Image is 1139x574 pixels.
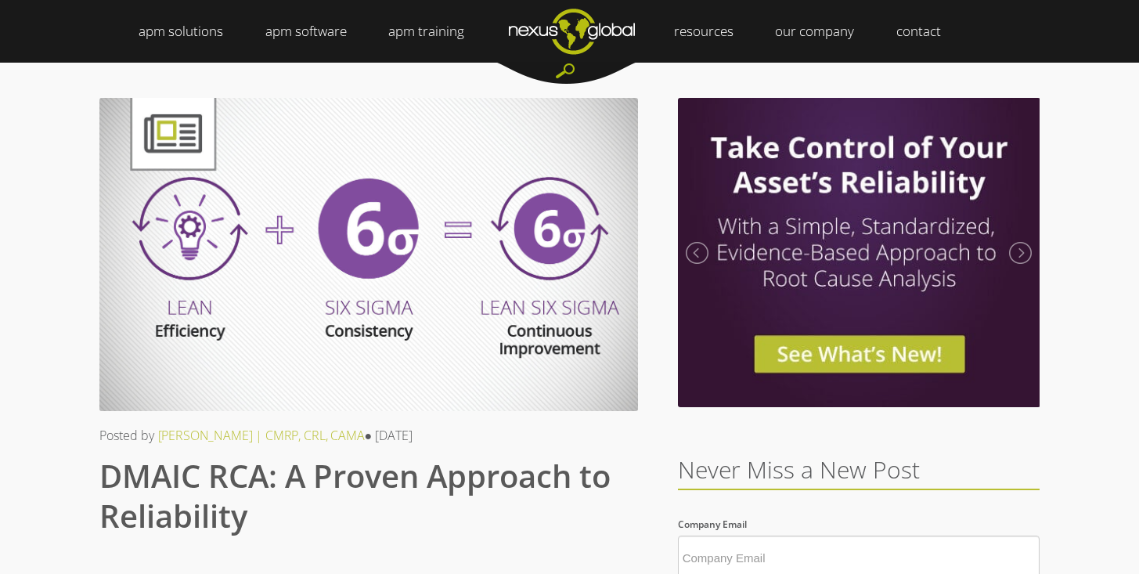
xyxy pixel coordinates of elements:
span: Posted by [99,427,154,444]
span: DMAIC RCA: A Proven Approach to Reliability [99,454,611,537]
span: Company Email [678,518,747,531]
img: Investigation Optimzier [678,98,1040,408]
span: ● [DATE] [365,427,413,444]
a: [PERSON_NAME] | CMRP, CRL, CAMA [158,427,365,444]
span: Never Miss a New Post [678,453,920,486]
